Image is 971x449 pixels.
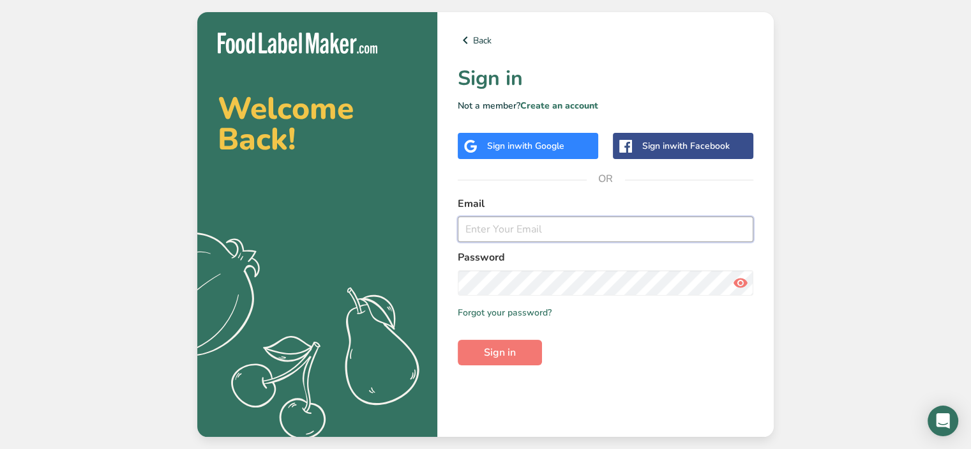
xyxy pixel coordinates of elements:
[515,140,564,152] span: with Google
[458,196,753,211] label: Email
[458,63,753,94] h1: Sign in
[458,99,753,112] p: Not a member?
[458,33,753,48] a: Back
[458,306,552,319] a: Forgot your password?
[520,100,598,112] a: Create an account
[458,250,753,265] label: Password
[458,217,753,242] input: Enter Your Email
[484,345,516,360] span: Sign in
[218,33,377,54] img: Food Label Maker
[642,139,730,153] div: Sign in
[928,406,958,436] div: Open Intercom Messenger
[670,140,730,152] span: with Facebook
[218,93,417,155] h2: Welcome Back!
[458,340,542,365] button: Sign in
[487,139,564,153] div: Sign in
[587,160,625,198] span: OR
